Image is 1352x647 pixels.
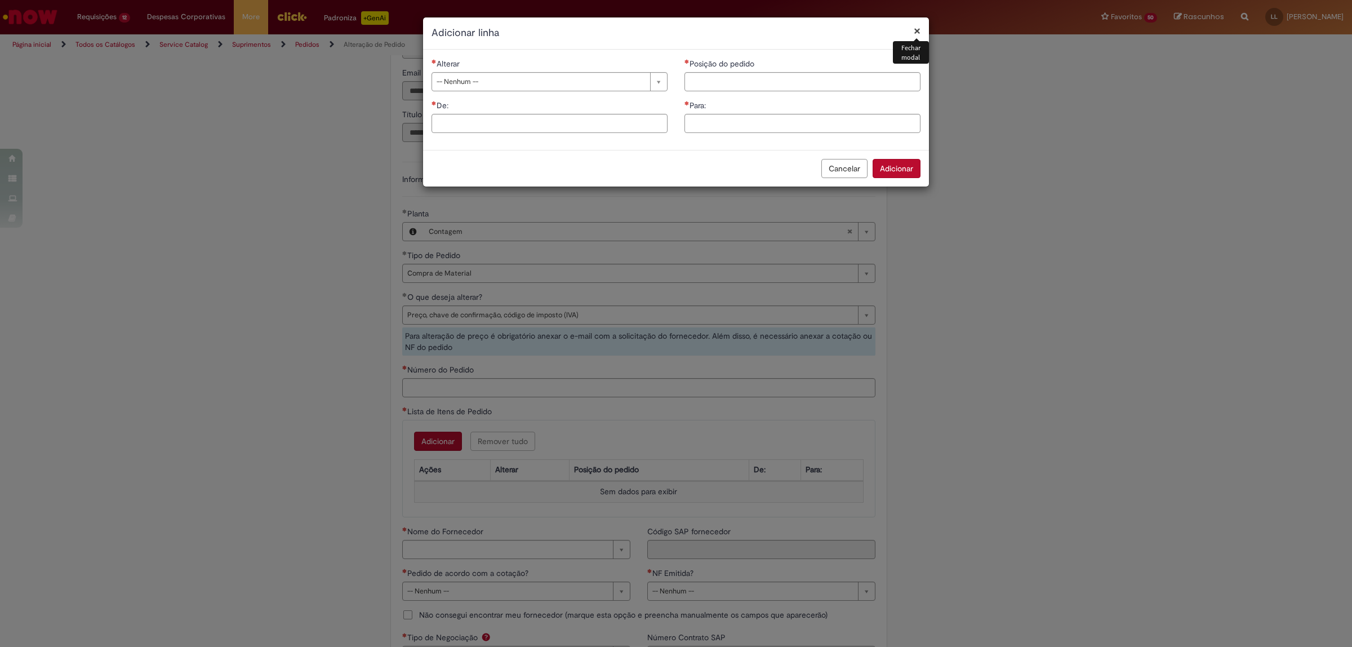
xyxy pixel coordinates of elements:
[437,100,451,110] span: De:
[432,59,437,64] span: Necessários
[684,101,690,105] span: Necessários
[437,73,644,91] span: -- Nenhum --
[690,100,708,110] span: Para:
[432,101,437,105] span: Necessários
[437,59,462,69] span: Alterar
[432,26,920,41] h2: Adicionar linha
[684,72,920,91] input: Posição do pedido
[893,41,929,64] div: Fechar modal
[684,59,690,64] span: Necessários
[690,59,757,69] span: Posição do pedido
[873,159,920,178] button: Adicionar
[821,159,868,178] button: Cancelar
[914,25,920,37] button: Fechar modal
[432,114,668,133] input: De:
[684,114,920,133] input: Para:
